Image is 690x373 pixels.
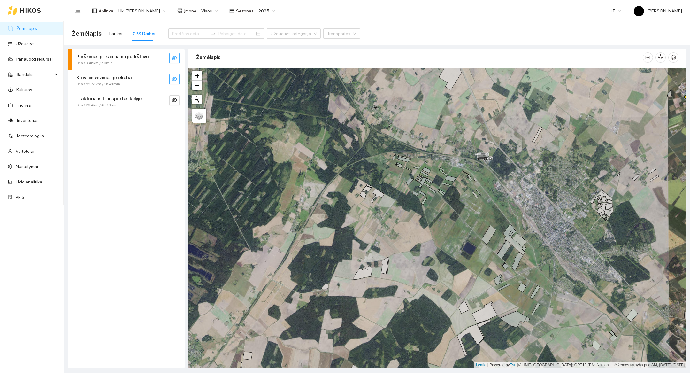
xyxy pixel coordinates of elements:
[76,81,120,87] span: 0ha / 52.61km / 1h 41min
[177,8,182,13] span: shop
[192,81,202,90] a: Zoom out
[92,8,97,13] span: layout
[68,70,185,91] div: Krovinio vežimas priekaba0ha / 52.61km / 1h 41mineye-invisible
[16,68,53,81] span: Sandėlis
[236,7,255,14] span: Sezonas :
[76,75,132,80] strong: Krovinio vežimas priekaba
[16,87,32,92] a: Kultūros
[109,30,122,37] div: Laukai
[172,76,177,82] span: eye-invisible
[133,30,155,37] div: GPS Darbai
[76,60,113,66] span: 0ha / 3.46km / 50min
[16,41,34,46] a: Užduotys
[16,179,42,184] a: Ūkio analitika
[229,8,234,13] span: calendar
[184,7,197,14] span: Įmonė :
[169,95,180,105] button: eye-invisible
[643,55,653,60] span: column-width
[258,6,275,16] span: 2025
[195,81,199,89] span: −
[638,6,640,16] span: T
[118,6,166,16] span: Ūk. Sigitas Krivickas
[218,30,255,37] input: Pabaigos data
[211,31,216,36] span: swap-right
[517,363,518,367] span: |
[99,7,114,14] span: Aplinka :
[76,96,142,101] strong: Traktoriaus transportas kelyje
[16,57,53,62] a: Panaudoti resursai
[172,97,177,104] span: eye-invisible
[195,72,199,80] span: +
[17,133,44,138] a: Meteorologija
[16,103,31,108] a: Įmonės
[16,149,34,154] a: Vartotojai
[68,91,185,112] div: Traktoriaus transportas kelyje0ha / 26.4km / 4h 13mineye-invisible
[72,28,102,39] span: Žemėlapis
[169,74,180,84] button: eye-invisible
[172,30,208,37] input: Pradžios data
[16,195,25,200] a: PPIS
[72,4,84,17] button: menu-fold
[75,8,81,14] span: menu-fold
[510,363,517,367] a: Esri
[192,109,206,123] a: Layers
[192,71,202,81] a: Zoom in
[211,31,216,36] span: to
[196,48,643,66] div: Žemėlapis
[17,118,39,123] a: Inventorius
[611,6,621,16] span: LT
[16,164,38,169] a: Nustatymai
[68,49,185,70] div: Purškimas prikabinamu purkštuvu0ha / 3.46km / 50mineye-invisible
[201,6,218,16] span: Visos
[169,53,180,63] button: eye-invisible
[16,26,37,31] a: Žemėlapis
[634,8,682,13] span: [PERSON_NAME]
[76,54,149,59] strong: Purškimas prikabinamu purkštuvu
[76,102,118,108] span: 0ha / 26.4km / 4h 13min
[643,52,653,63] button: column-width
[476,363,487,367] a: Leaflet
[474,362,686,368] div: | Powered by © HNIT-[GEOGRAPHIC_DATA]; ORT10LT ©, Nacionalinė žemės tarnyba prie AM, [DATE]-[DATE]
[172,55,177,61] span: eye-invisible
[192,95,202,104] button: Initiate a new search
